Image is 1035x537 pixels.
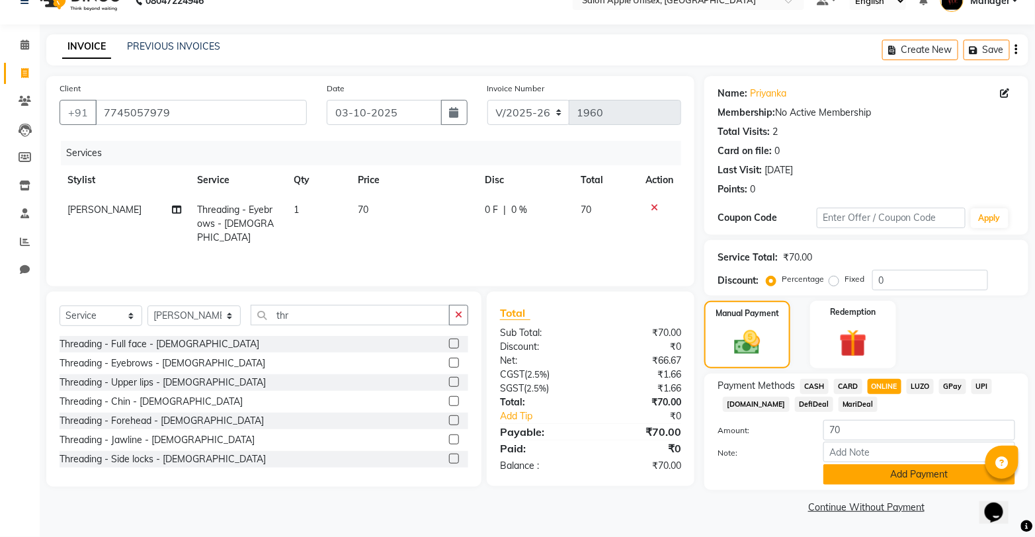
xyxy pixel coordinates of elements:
[573,165,638,195] th: Total
[490,326,591,340] div: Sub Total:
[591,440,691,456] div: ₹0
[503,203,506,217] span: |
[60,376,266,390] div: Threading - Upper lips - [DEMOGRAPHIC_DATA]
[718,125,770,139] div: Total Visits:
[716,308,779,319] label: Manual Payment
[477,165,573,195] th: Disc
[67,204,142,216] span: [PERSON_NAME]
[60,100,97,125] button: +91
[350,165,477,195] th: Price
[839,397,878,412] span: MariDeal
[972,379,992,394] span: UPI
[591,459,691,473] div: ₹70.00
[485,203,498,217] span: 0 F
[511,203,527,217] span: 0 %
[718,144,772,158] div: Card on file:
[490,459,591,473] div: Balance :
[500,382,524,394] span: SGST
[834,379,862,394] span: CARD
[95,100,307,125] input: Search by Name/Mobile/Email/Code
[127,40,220,52] a: PREVIOUS INVOICES
[823,442,1015,462] input: Add Note
[286,165,350,195] th: Qty
[490,340,591,354] div: Discount:
[708,425,813,436] label: Amount:
[831,326,876,360] img: _gift.svg
[723,397,790,412] span: [DOMAIN_NAME]
[882,40,958,60] button: Create New
[197,204,274,243] span: Threading - Eyebrows - [DEMOGRAPHIC_DATA]
[60,356,265,370] div: Threading - Eyebrows - [DEMOGRAPHIC_DATA]
[591,340,691,354] div: ₹0
[500,306,530,320] span: Total
[60,165,189,195] th: Stylist
[490,368,591,382] div: ( )
[638,165,681,195] th: Action
[718,106,1015,120] div: No Active Membership
[62,35,111,59] a: INVOICE
[939,379,966,394] span: GPay
[487,83,545,95] label: Invoice Number
[750,87,786,101] a: Priyanka
[60,414,264,428] div: Threading - Forehead - [DEMOGRAPHIC_DATA]
[823,420,1015,440] input: Amount
[726,327,769,358] img: _cash.svg
[581,204,591,216] span: 70
[718,274,759,288] div: Discount:
[823,464,1015,485] button: Add Payment
[964,40,1010,60] button: Save
[607,409,691,423] div: ₹0
[490,424,591,440] div: Payable:
[527,369,547,380] span: 2.5%
[500,368,524,380] span: CGST
[490,440,591,456] div: Paid:
[61,141,691,165] div: Services
[60,83,81,95] label: Client
[189,165,286,195] th: Service
[591,326,691,340] div: ₹70.00
[782,273,824,285] label: Percentage
[817,208,966,228] input: Enter Offer / Coupon Code
[358,204,368,216] span: 70
[490,409,607,423] a: Add Tip
[750,183,755,196] div: 0
[718,163,762,177] div: Last Visit:
[718,106,775,120] div: Membership:
[591,354,691,368] div: ₹66.67
[979,484,1022,524] iframe: chat widget
[591,424,691,440] div: ₹70.00
[708,447,813,459] label: Note:
[60,337,259,351] div: Threading - Full face - [DEMOGRAPHIC_DATA]
[60,395,243,409] div: Threading - Chin - [DEMOGRAPHIC_DATA]
[718,211,817,225] div: Coupon Code
[591,395,691,409] div: ₹70.00
[60,433,255,447] div: Threading - Jawline - [DEMOGRAPHIC_DATA]
[718,379,795,393] span: Payment Methods
[591,368,691,382] div: ₹1.66
[718,183,747,196] div: Points:
[251,305,450,325] input: Search or Scan
[831,306,876,318] label: Redemption
[490,382,591,395] div: ( )
[526,383,546,393] span: 2.5%
[490,354,591,368] div: Net:
[795,397,833,412] span: DefiDeal
[971,208,1009,228] button: Apply
[718,251,778,265] div: Service Total:
[60,452,266,466] div: Threading - Side locks - [DEMOGRAPHIC_DATA]
[800,379,829,394] span: CASH
[294,204,299,216] span: 1
[765,163,793,177] div: [DATE]
[490,395,591,409] div: Total:
[591,382,691,395] div: ₹1.66
[718,87,747,101] div: Name:
[907,379,934,394] span: LUZO
[772,125,778,139] div: 2
[774,144,780,158] div: 0
[707,501,1026,515] a: Continue Without Payment
[783,251,812,265] div: ₹70.00
[845,273,864,285] label: Fixed
[327,83,345,95] label: Date
[868,379,902,394] span: ONLINE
